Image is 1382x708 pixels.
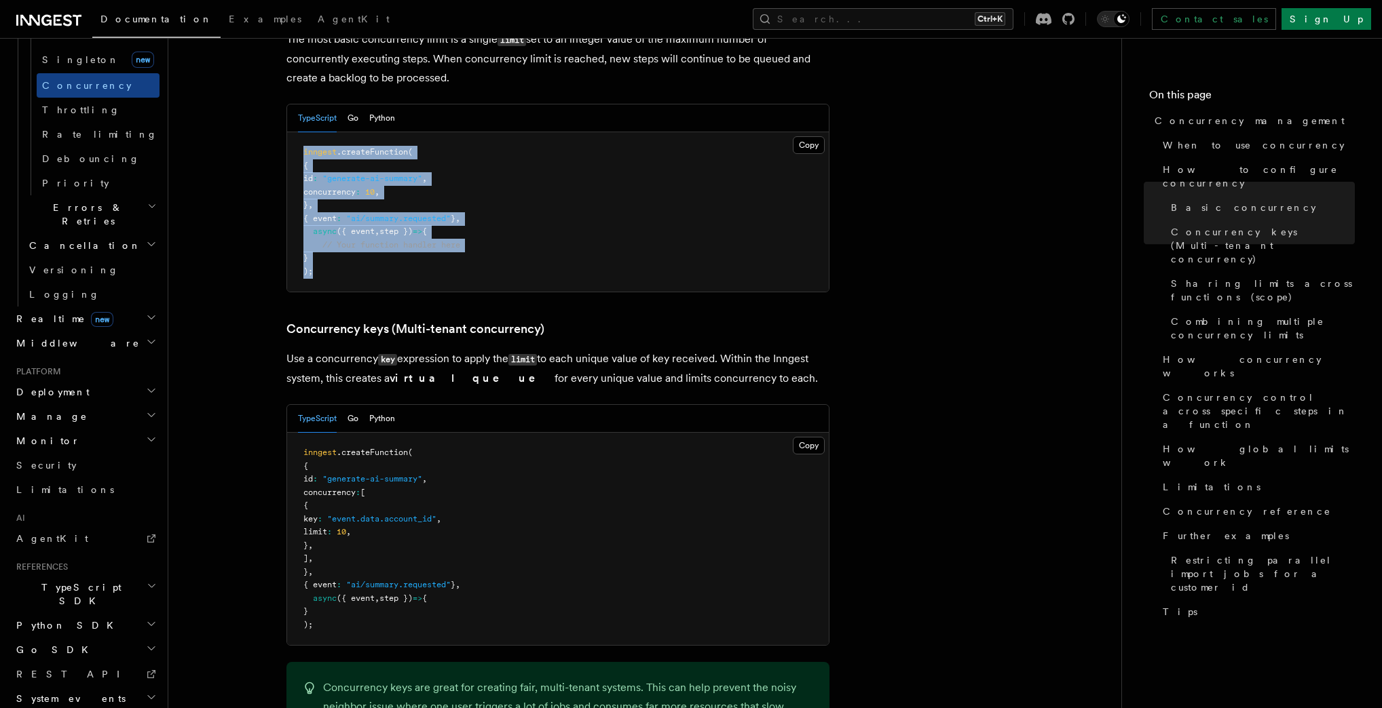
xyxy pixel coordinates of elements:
span: Deployment [11,385,90,399]
span: : [337,580,341,589]
span: "generate-ai-summary" [322,474,422,484]
div: Flow Controlnew [24,22,160,195]
span: : [327,527,332,536]
span: } [303,540,308,550]
span: { [303,500,308,510]
span: : [337,214,341,223]
span: Go SDK [11,643,96,656]
a: Contact sales [1152,8,1276,30]
a: Limitations [11,477,160,502]
span: , [375,187,379,197]
a: Concurrency keys (Multi-tenant concurrency) [1165,220,1355,271]
span: : [313,474,318,484]
span: Priority [42,178,109,189]
span: Rate limiting [42,129,157,140]
span: Logging [29,289,100,300]
a: Singletonnew [37,46,160,73]
span: "generate-ai-summary" [322,174,422,183]
span: step }) [379,593,413,603]
span: step }) [379,227,413,236]
span: How global limits work [1163,442,1355,469]
a: Concurrency management [1149,109,1355,133]
a: Logging [24,282,160,307]
span: References [11,562,68,572]
span: , [308,567,313,576]
span: Combining multiple concurrency limits [1171,315,1355,342]
span: Versioning [29,264,119,275]
span: Throttling [42,104,120,115]
span: How concurrency works [1163,353,1355,380]
span: Concurrency management [1155,114,1345,127]
a: Further examples [1157,524,1355,548]
span: Documentation [100,14,212,24]
span: , [308,553,313,563]
p: Use a concurrency expression to apply the to each unique value of key received. Within the Innges... [286,349,829,388]
span: Debouncing [42,153,140,164]
button: Manage [11,404,160,429]
a: Rate limiting [37,122,160,146]
span: limit [303,527,327,536]
span: Concurrency reference [1163,505,1331,518]
span: Concurrency keys (Multi-tenant concurrency) [1171,225,1355,266]
span: { [303,461,308,471]
a: Throttling [37,98,160,122]
span: , [422,174,427,183]
span: { event [303,214,337,223]
span: , [375,593,379,603]
span: : [356,187,360,197]
span: Security [16,460,77,471]
span: Examples [229,14,301,24]
span: ( [408,448,413,457]
strong: virtual queue [390,372,555,385]
p: The most basic concurrency limit is a single set to an integer value of the maximum number of con... [286,30,829,87]
button: Go [348,104,358,132]
span: , [308,200,313,210]
button: Deployment [11,380,160,404]
span: When to use concurrency [1163,138,1345,152]
span: } [303,200,308,210]
button: Go [348,405,358,433]
a: When to use concurrency [1157,133,1355,157]
a: Versioning [24,258,160,282]
span: id [303,174,313,183]
a: Sign Up [1282,8,1371,30]
a: Tips [1157,599,1355,624]
span: 10 [365,187,375,197]
span: Tips [1163,605,1197,618]
span: Manage [11,410,88,423]
a: Combining multiple concurrency limits [1165,309,1355,347]
span: id [303,474,313,484]
span: , [436,514,441,524]
span: concurrency [303,187,356,197]
code: limit [498,35,526,46]
span: ({ event [337,593,375,603]
span: } [303,606,308,616]
span: => [413,593,422,603]
button: TypeScript [298,104,337,132]
span: } [451,580,455,589]
span: ); [303,620,313,629]
span: REST API [16,669,132,680]
span: AI [11,513,25,524]
span: ({ event [337,227,375,236]
a: Examples [221,4,310,37]
span: { [422,227,427,236]
button: Copy [793,136,825,154]
span: , [455,580,460,589]
a: How to configure concurrency [1157,157,1355,195]
a: How concurrency works [1157,347,1355,385]
code: key [378,354,397,366]
span: async [313,227,337,236]
a: Debouncing [37,146,160,171]
span: ( [408,147,413,157]
button: Monitor [11,429,160,453]
span: ); [303,267,313,276]
a: Concurrency [37,73,160,98]
span: // Your function handler here [322,240,460,250]
span: Basic concurrency [1171,201,1316,214]
span: { event [303,580,337,589]
button: Go SDK [11,637,160,662]
span: { [422,593,427,603]
a: REST API [11,662,160,686]
span: , [375,227,379,236]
